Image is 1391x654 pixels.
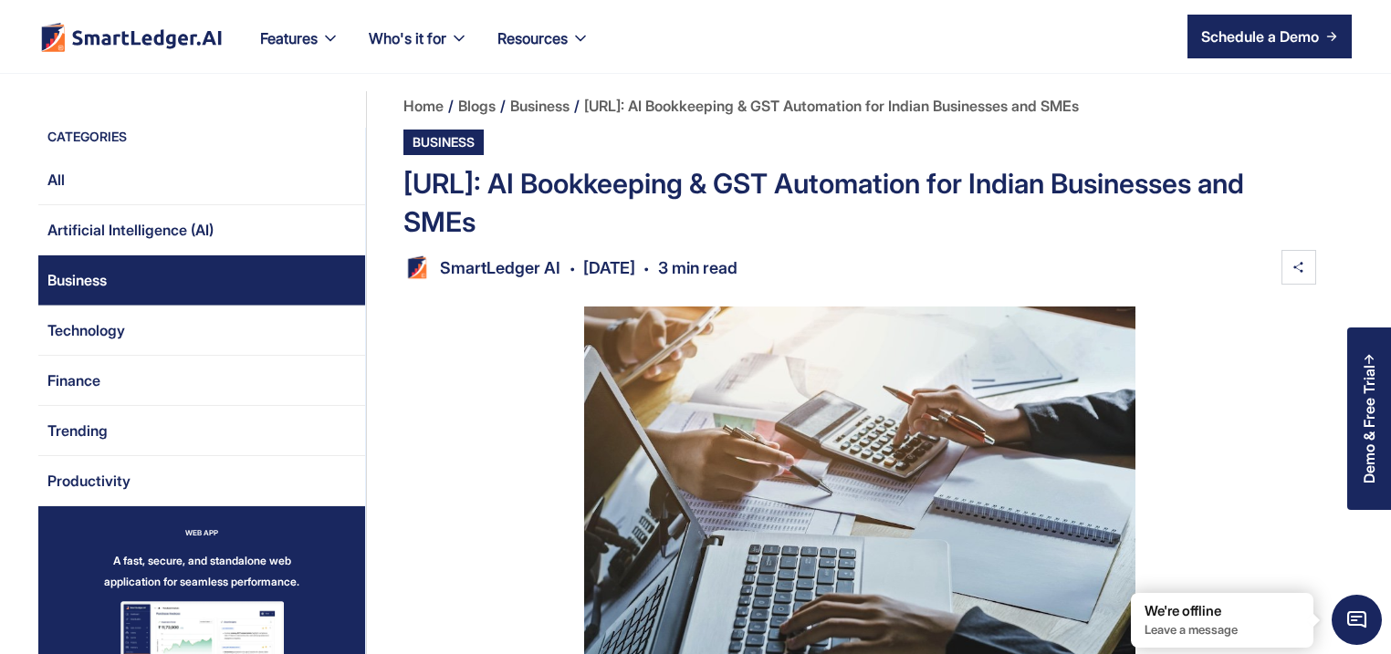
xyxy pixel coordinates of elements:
div: Finance [47,366,100,395]
div: Trending [47,416,108,445]
a: home [39,22,224,52]
a: Finance [38,356,365,406]
a: Artificial Intelligence (AI) [38,205,365,255]
div: Business [403,130,484,155]
div: Demo & Free Trial [1361,365,1377,483]
a: Home [403,91,444,120]
div: / [500,91,506,120]
div: 3 min read [649,256,747,279]
a: Schedule a Demo [1187,15,1352,58]
div: Who's it for [369,26,446,51]
div: Features [246,26,354,73]
div: Productivity [47,466,131,495]
div: Artificial Intelligence (AI) [47,215,214,244]
a: Business [403,130,732,155]
div: Resources [497,26,568,51]
a: Blogs [458,91,496,120]
div: CATEGORIES [38,128,365,155]
div: WEB APP [185,524,218,541]
a: Productivity [38,456,365,506]
div: All [47,165,65,194]
div: Schedule a Demo [1201,26,1319,47]
div: [DATE] [575,256,643,279]
div: We're offline [1145,602,1300,620]
div: Technology [47,316,125,345]
div: / [574,91,580,120]
div: / [448,91,454,120]
div: SmartLedger AI [431,256,570,279]
div: Business [47,265,107,295]
div: A fast, secure, and standalone web application for seamless performance. [104,550,299,592]
div: . [570,250,575,285]
a: All [38,155,365,205]
a: Business [38,255,365,306]
div: . [643,250,649,285]
p: Leave a message [1145,622,1300,638]
img: footer logo [39,22,224,52]
span: Chat Widget [1332,595,1382,645]
a: Technology [38,306,365,356]
a: Business [510,91,570,120]
img: share [1281,250,1316,285]
div: Resources [483,26,604,73]
a: Trending [38,406,365,456]
div: Features [260,26,318,51]
a: [URL]: AI Bookkeeping & GST Automation for Indian Businesses and SMEs [584,91,1079,120]
div: Who's it for [354,26,483,73]
div: [URL]: AI Bookkeeping & GST Automation for Indian Businesses and SMEs [403,164,1316,241]
img: arrow right icon [1326,31,1337,42]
